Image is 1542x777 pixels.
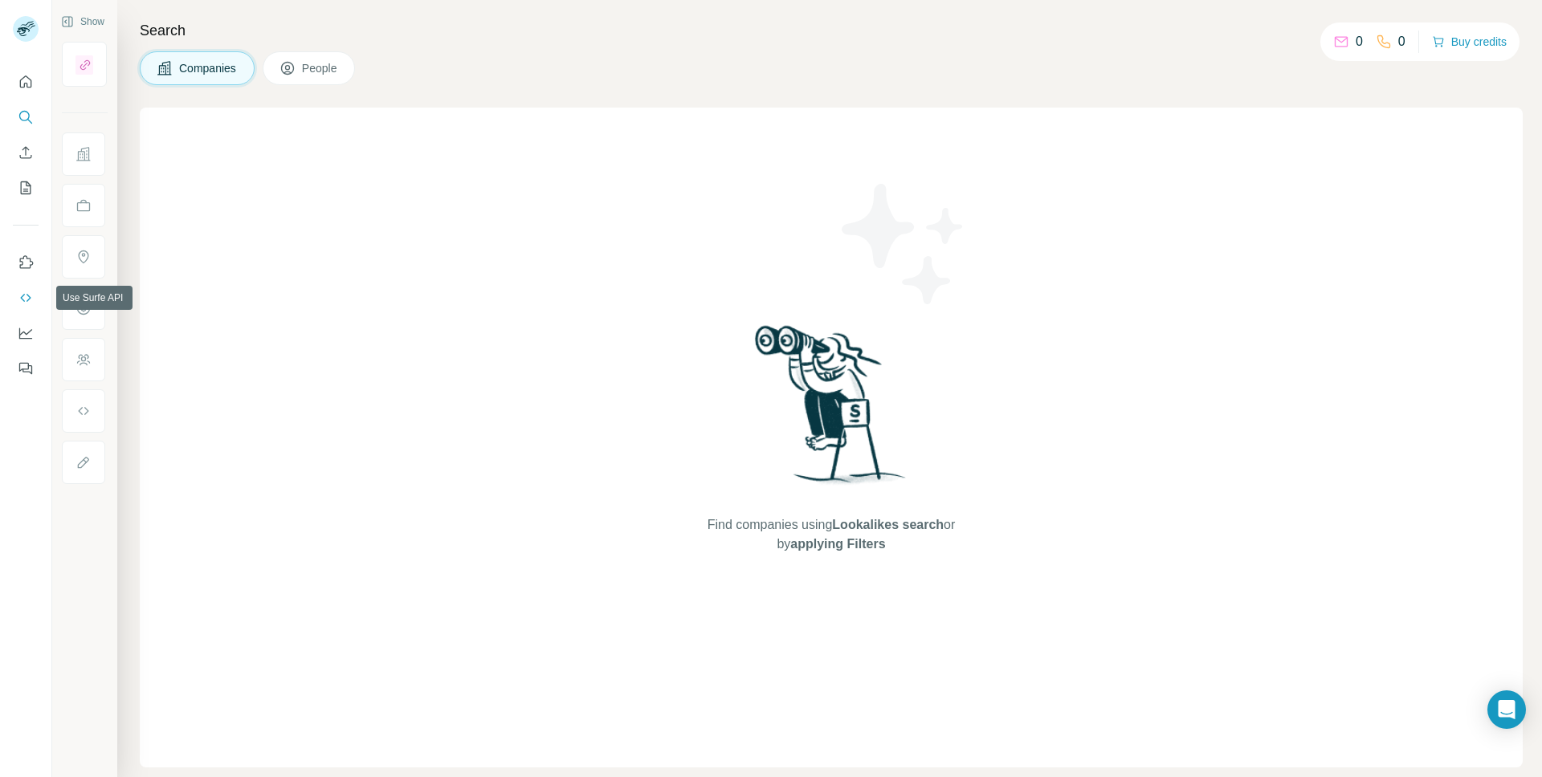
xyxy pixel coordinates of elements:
[13,173,39,202] button: My lists
[831,172,976,316] img: Surfe Illustration - Stars
[13,138,39,167] button: Enrich CSV
[1487,690,1526,729] div: Open Intercom Messenger
[1356,32,1363,51] p: 0
[13,283,39,312] button: Use Surfe API
[13,67,39,96] button: Quick start
[1398,32,1405,51] p: 0
[13,248,39,277] button: Use Surfe on LinkedIn
[50,10,116,34] button: Show
[302,60,339,76] span: People
[748,321,915,500] img: Surfe Illustration - Woman searching with binoculars
[13,103,39,132] button: Search
[13,354,39,383] button: Feedback
[179,60,238,76] span: Companies
[832,518,944,531] span: Lookalikes search
[703,515,960,554] span: Find companies using or by
[1432,31,1507,53] button: Buy credits
[13,319,39,348] button: Dashboard
[140,19,1523,42] h4: Search
[790,537,885,551] span: applying Filters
